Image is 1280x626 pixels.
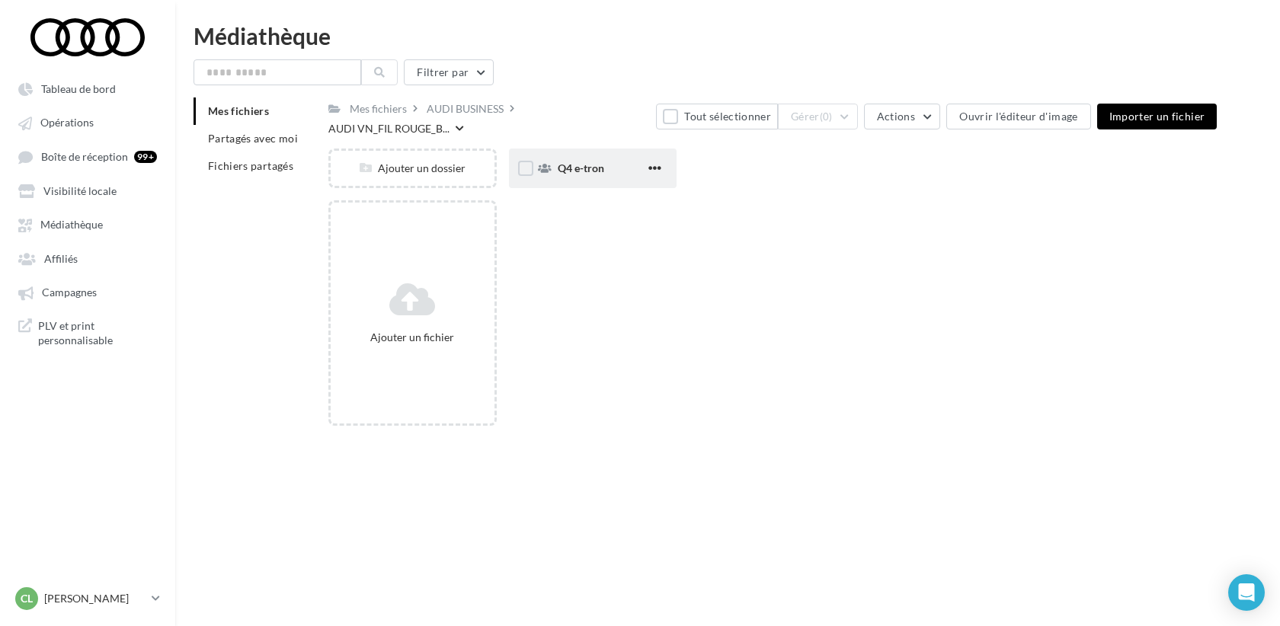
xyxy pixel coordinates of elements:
[9,75,166,102] a: Tableau de bord
[208,132,298,145] span: Partagés avec moi
[1097,104,1218,129] button: Importer un fichier
[9,142,166,171] a: Boîte de réception 99+
[134,151,157,163] div: 99+
[42,286,97,299] span: Campagnes
[208,159,293,172] span: Fichiers partagés
[44,591,146,606] p: [PERSON_NAME]
[877,110,915,123] span: Actions
[194,24,1262,47] div: Médiathèque
[40,117,94,129] span: Opérations
[43,184,117,197] span: Visibilité locale
[1228,574,1265,611] div: Open Intercom Messenger
[9,210,166,238] a: Médiathèque
[41,150,128,163] span: Boîte de réception
[9,312,166,354] a: PLV et print personnalisable
[864,104,940,129] button: Actions
[1109,110,1205,123] span: Importer un fichier
[12,584,163,613] a: Cl [PERSON_NAME]
[21,591,33,606] span: Cl
[41,82,116,95] span: Tableau de bord
[9,278,166,305] a: Campagnes
[208,104,269,117] span: Mes fichiers
[558,161,604,174] span: Q4 e-tron
[9,244,166,272] a: Affiliés
[656,104,778,129] button: Tout sélectionner
[427,101,504,117] div: AUDI BUSINESS
[820,110,833,123] span: (0)
[350,101,407,117] div: Mes fichiers
[328,121,450,136] span: AUDI VN_FIL ROUGE_B...
[9,177,166,204] a: Visibilité locale
[9,108,166,136] a: Opérations
[331,161,494,176] div: Ajouter un dossier
[40,219,103,232] span: Médiathèque
[946,104,1090,129] button: Ouvrir l'éditeur d'image
[778,104,858,129] button: Gérer(0)
[337,330,488,345] div: Ajouter un fichier
[404,59,494,85] button: Filtrer par
[38,318,157,348] span: PLV et print personnalisable
[44,252,78,265] span: Affiliés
